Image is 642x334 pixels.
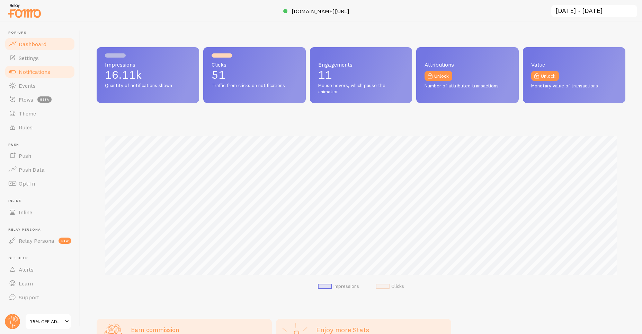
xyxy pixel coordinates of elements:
[25,313,72,330] a: 75% OFF ADS Tag: Redeemed Special Offer
[19,41,46,48] span: Dashboard
[4,120,75,134] a: Rules
[425,83,510,89] span: Number of attributed transactions
[8,31,75,35] span: Pop-ups
[19,294,39,301] span: Support
[4,205,75,219] a: Inline
[19,68,50,75] span: Notifications
[19,124,33,131] span: Rules
[19,209,32,216] span: Inline
[19,96,33,103] span: Flows
[131,326,268,334] h3: Earn commission
[4,149,75,163] a: Push
[4,177,75,190] a: Opt-In
[4,234,75,248] a: Relay Persona new
[318,283,359,290] li: Impressions
[4,106,75,120] a: Theme
[318,62,404,67] span: Engagements
[30,317,63,326] span: 75% OFF ADS Tag: Redeemed Special Offer
[531,83,617,89] span: Monetary value of transactions
[37,96,52,103] span: beta
[4,263,75,276] a: Alerts
[425,71,452,81] a: Unlock
[4,65,75,79] a: Notifications
[19,54,39,61] span: Settings
[212,62,297,67] span: Clicks
[7,2,42,19] img: fomo-relay-logo-orange.svg
[8,256,75,260] span: Get Help
[105,69,191,80] p: 16.11k
[318,83,404,95] span: Mouse hovers, which pause the animation
[19,180,35,187] span: Opt-In
[105,62,191,67] span: Impressions
[212,69,297,80] p: 51
[19,110,36,117] span: Theme
[318,69,404,80] p: 11
[4,93,75,106] a: Flows beta
[4,290,75,304] a: Support
[19,166,45,173] span: Push Data
[4,276,75,290] a: Learn
[4,37,75,51] a: Dashboard
[19,280,33,287] span: Learn
[425,62,510,67] span: Attributions
[212,83,297,89] span: Traffic from clicks on notifications
[531,62,617,67] span: Value
[8,228,75,232] span: Relay Persona
[105,83,191,89] span: Quantity of notifications shown
[531,71,559,81] a: Unlock
[8,199,75,203] span: Inline
[19,152,31,159] span: Push
[376,283,404,290] li: Clicks
[19,237,54,244] span: Relay Persona
[8,143,75,147] span: Push
[59,238,71,244] span: new
[4,163,75,177] a: Push Data
[19,82,36,89] span: Events
[4,51,75,65] a: Settings
[4,79,75,93] a: Events
[19,266,34,273] span: Alerts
